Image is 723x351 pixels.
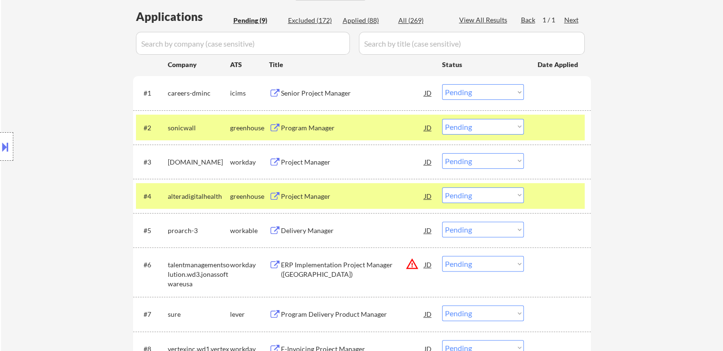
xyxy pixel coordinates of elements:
[230,60,269,69] div: ATS
[398,16,446,25] div: All (269)
[405,257,419,271] button: warning_amber
[538,60,579,69] div: Date Applied
[168,310,230,319] div: sure
[359,32,585,55] input: Search by title (case sensitive)
[521,15,536,25] div: Back
[230,88,269,98] div: icims
[168,260,230,288] div: talentmanagementsolution.wd3.jonassoftwareusa
[281,88,424,98] div: Senior Project Manager
[230,192,269,201] div: greenhouse
[459,15,510,25] div: View All Results
[281,260,424,279] div: ERP Implementation Project Manager ([GEOGRAPHIC_DATA])
[542,15,564,25] div: 1 / 1
[168,226,230,235] div: proarch-3
[168,192,230,201] div: alteradigitalhealth
[442,56,524,73] div: Status
[144,260,160,270] div: #6
[424,305,433,322] div: JD
[281,192,424,201] div: Project Manager
[343,16,390,25] div: Applied (88)
[424,256,433,273] div: JD
[424,153,433,170] div: JD
[424,84,433,101] div: JD
[281,226,424,235] div: Delivery Manager
[424,119,433,136] div: JD
[230,226,269,235] div: workable
[230,260,269,270] div: workday
[269,60,433,69] div: Title
[230,157,269,167] div: workday
[281,310,424,319] div: Program Delivery Product Manager
[424,187,433,205] div: JD
[288,16,336,25] div: Excluded (172)
[168,123,230,133] div: sonicwall
[168,60,230,69] div: Company
[136,32,350,55] input: Search by company (case sensitive)
[136,11,230,22] div: Applications
[564,15,579,25] div: Next
[424,222,433,239] div: JD
[230,310,269,319] div: lever
[168,88,230,98] div: careers-dminc
[233,16,281,25] div: Pending (9)
[230,123,269,133] div: greenhouse
[144,310,160,319] div: #7
[168,157,230,167] div: [DOMAIN_NAME]
[281,123,424,133] div: Program Manager
[281,157,424,167] div: Project Manager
